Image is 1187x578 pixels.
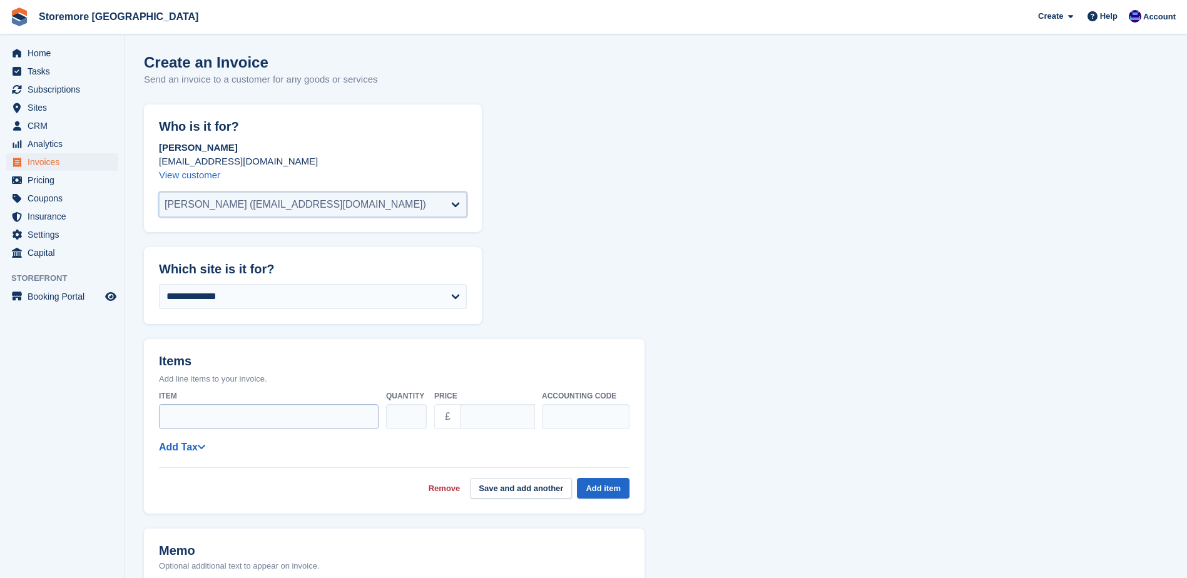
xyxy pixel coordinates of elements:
h2: Who is it for? [159,119,467,134]
button: Add item [577,478,629,499]
h2: Memo [159,544,320,558]
a: menu [6,117,118,134]
a: View customer [159,170,220,180]
p: [EMAIL_ADDRESS][DOMAIN_NAME] [159,155,467,168]
label: Item [159,390,379,402]
label: Quantity [386,390,427,402]
a: menu [6,63,118,80]
span: Booking Portal [28,288,103,305]
h2: Items [159,354,629,371]
h2: Which site is it for? [159,262,467,276]
span: Create [1038,10,1063,23]
span: Settings [28,226,103,243]
span: Tasks [28,63,103,80]
a: menu [6,44,118,62]
span: CRM [28,117,103,134]
a: menu [6,288,118,305]
span: Home [28,44,103,62]
a: Preview store [103,289,118,304]
a: menu [6,153,118,171]
span: Insurance [28,208,103,225]
span: Analytics [28,135,103,153]
a: Add Tax [159,442,205,452]
a: Remove [429,482,461,495]
span: Help [1100,10,1118,23]
a: menu [6,135,118,153]
span: Subscriptions [28,81,103,98]
a: menu [6,226,118,243]
p: Send an invoice to a customer for any goods or services [144,73,378,87]
span: Coupons [28,190,103,207]
label: Price [434,390,534,402]
h1: Create an Invoice [144,54,378,71]
p: Optional additional text to appear on invoice. [159,560,320,572]
span: Storefront [11,272,125,285]
a: menu [6,171,118,189]
span: Capital [28,244,103,261]
a: menu [6,244,118,261]
a: Storemore [GEOGRAPHIC_DATA] [34,6,203,27]
img: Angela [1129,10,1141,23]
label: Accounting code [542,390,629,402]
div: [PERSON_NAME] ([EMAIL_ADDRESS][DOMAIN_NAME]) [165,197,426,212]
span: Sites [28,99,103,116]
button: Save and add another [470,478,572,499]
span: Account [1143,11,1176,23]
img: stora-icon-8386f47178a22dfd0bd8f6a31ec36ba5ce8667c1dd55bd0f319d3a0aa187defe.svg [10,8,29,26]
a: menu [6,208,118,225]
a: menu [6,99,118,116]
p: [PERSON_NAME] [159,141,467,155]
span: Pricing [28,171,103,189]
a: menu [6,190,118,207]
span: Invoices [28,153,103,171]
p: Add line items to your invoice. [159,373,629,385]
a: menu [6,81,118,98]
